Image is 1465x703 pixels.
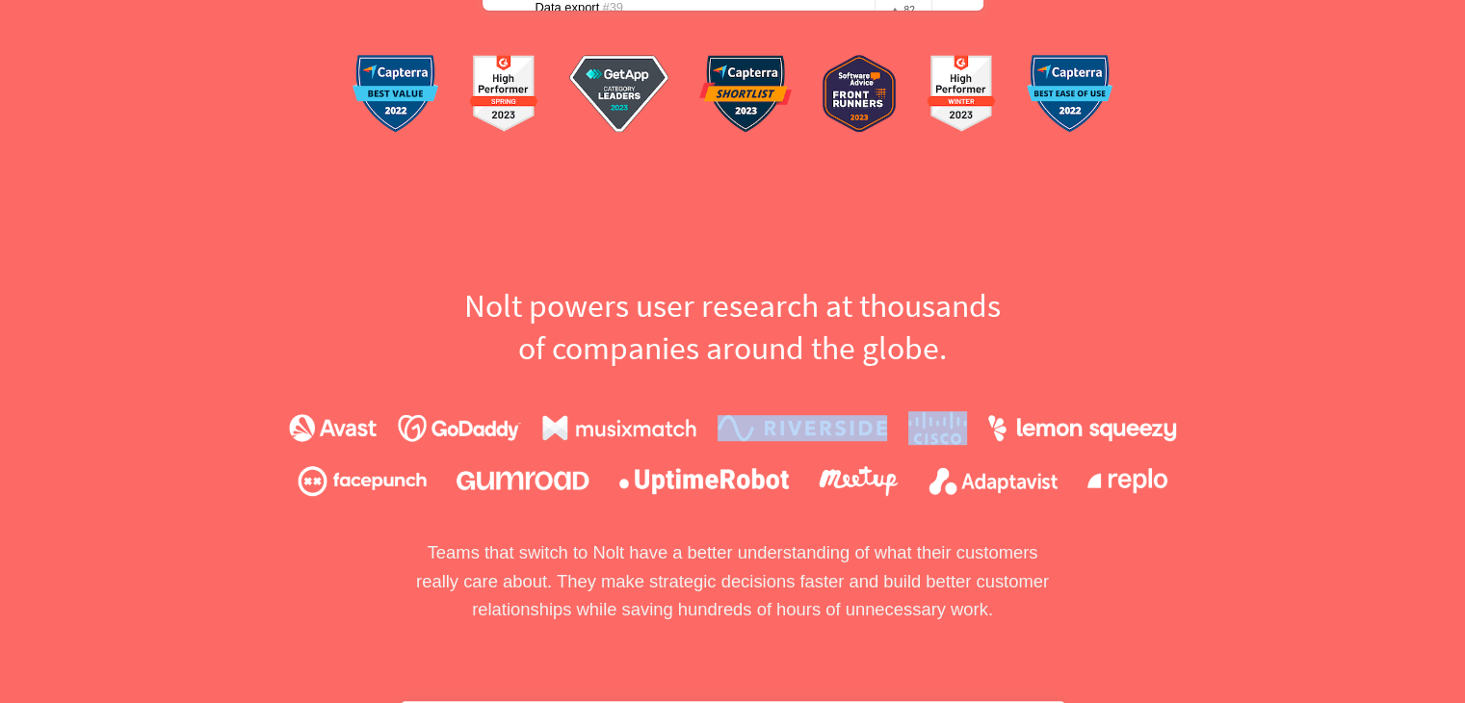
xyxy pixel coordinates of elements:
img: replo.43f45c7cdc.png [1087,468,1167,493]
img: getApp.168aadcbc8.png [569,55,668,132]
img: softwareAdvice.8928b0e2d4.png [823,55,896,132]
img: capterra-2.aadd15ad95.png [1027,55,1112,132]
img: godaddy.fea34582f6.png [398,414,521,442]
img: g2-2.67a1407cb9.png [927,49,996,139]
img: facepunch.2d9380a33e.png [298,466,427,496]
img: adaptavist.4060977e04.png [929,467,1058,495]
img: uptimerobot.920923f729.png [619,468,789,493]
img: avast.6829f2e004.png [289,414,377,442]
h2: Nolt powers user research at thousands of companies around the globe. [401,285,1065,369]
img: meetup.9107d9babc.png [819,466,899,496]
img: capterra-3.4ae8dd4a3b.png [699,55,792,132]
img: g2-1.d59c70ff4a.png [469,49,538,139]
img: riverside.224b59c4e9.png [718,415,887,441]
img: capterra-1.a005f88887.png [353,55,438,132]
img: gumroad.2d33986aca.png [457,471,589,490]
img: lemonsqueezy.bc0263d410.png [988,415,1176,441]
img: cisco.095899e268.png [908,411,967,444]
img: musixmatch.134dacf828.png [542,415,696,442]
p: Teams that switch to Nolt have a better understanding of what their customers really care about. ... [401,538,1065,623]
